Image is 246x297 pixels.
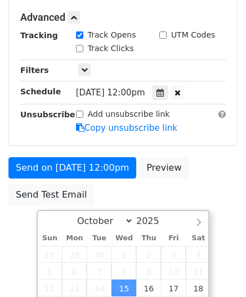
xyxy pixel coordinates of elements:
strong: Schedule [20,87,61,96]
span: September 28, 2025 [38,246,62,263]
span: October 2, 2025 [136,246,161,263]
span: October 6, 2025 [62,263,87,280]
span: October 1, 2025 [111,246,136,263]
span: October 14, 2025 [87,280,111,296]
label: Track Clicks [88,43,134,54]
span: October 5, 2025 [38,263,62,280]
span: Sat [186,235,211,242]
span: September 29, 2025 [62,246,87,263]
label: UTM Codes [171,29,215,41]
a: Send on [DATE] 12:00pm [8,157,136,179]
span: Fri [161,235,186,242]
span: October 4, 2025 [186,246,211,263]
span: Thu [136,235,161,242]
span: October 16, 2025 [136,280,161,296]
span: October 3, 2025 [161,246,186,263]
strong: Unsubscribe [20,110,75,119]
span: October 12, 2025 [38,280,62,296]
span: Mon [62,235,87,242]
span: October 17, 2025 [161,280,186,296]
a: Send Test Email [8,184,94,205]
a: Copy unsubscribe link [76,123,177,133]
h5: Advanced [20,11,226,24]
a: Preview [139,157,189,179]
iframe: Chat Widget [190,243,246,297]
strong: Filters [20,66,49,75]
span: October 7, 2025 [87,263,111,280]
label: Track Opens [88,29,136,41]
span: October 11, 2025 [186,263,211,280]
span: [DATE] 12:00pm [76,88,145,98]
span: Wed [111,235,136,242]
span: Tue [87,235,111,242]
span: October 9, 2025 [136,263,161,280]
strong: Tracking [20,31,58,40]
span: Sun [38,235,62,242]
span: September 30, 2025 [87,246,111,263]
span: October 10, 2025 [161,263,186,280]
span: October 15, 2025 [111,280,136,296]
label: Add unsubscribe link [88,108,170,120]
span: October 8, 2025 [111,263,136,280]
input: Year [133,216,174,226]
span: October 18, 2025 [186,280,211,296]
span: October 13, 2025 [62,280,87,296]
